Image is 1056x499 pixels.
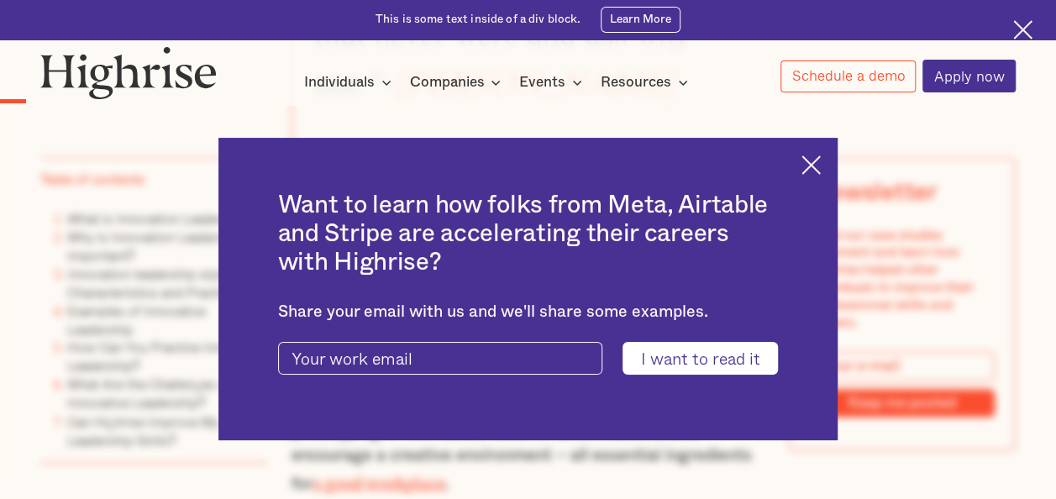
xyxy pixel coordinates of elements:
form: current-ascender-blog-article-modal-form [278,342,779,375]
img: Cross icon [1013,20,1032,39]
div: Events [519,72,587,92]
div: Individuals [304,72,375,92]
div: Resources [601,72,671,92]
img: Cross icon [801,155,821,175]
div: Companies [409,72,506,92]
img: Highrise logo [40,46,217,99]
div: Individuals [304,72,397,92]
div: Events [519,72,565,92]
div: This is some text inside of a div block. [376,12,581,28]
a: Learn More [601,7,680,32]
div: Companies [409,72,484,92]
a: Apply now [922,60,1016,92]
h2: Want to learn how folks from Meta, Airtable and Stripe are accelerating their careers with Highrise? [278,191,779,276]
div: Share your email with us and we'll share some examples. [278,302,779,322]
input: Your work email [278,342,603,375]
input: I want to read it [623,342,778,375]
div: Resources [601,72,693,92]
a: Schedule a demo [780,60,917,92]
